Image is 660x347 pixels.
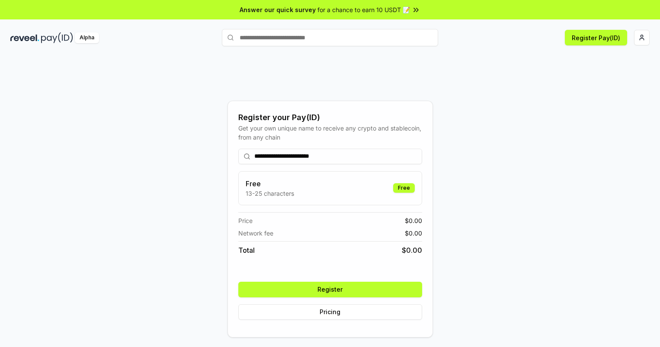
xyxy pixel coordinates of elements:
[10,32,39,43] img: reveel_dark
[405,229,422,238] span: $ 0.00
[393,183,415,193] div: Free
[75,32,99,43] div: Alpha
[238,229,273,238] span: Network fee
[41,32,73,43] img: pay_id
[565,30,627,45] button: Register Pay(ID)
[246,178,294,189] h3: Free
[240,5,316,14] span: Answer our quick survey
[402,245,422,255] span: $ 0.00
[317,5,410,14] span: for a chance to earn 10 USDT 📝
[238,304,422,320] button: Pricing
[246,189,294,198] p: 13-25 characters
[238,111,422,124] div: Register your Pay(ID)
[405,216,422,225] span: $ 0.00
[238,245,255,255] span: Total
[238,216,253,225] span: Price
[238,282,422,297] button: Register
[238,124,422,142] div: Get your own unique name to receive any crypto and stablecoin, from any chain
